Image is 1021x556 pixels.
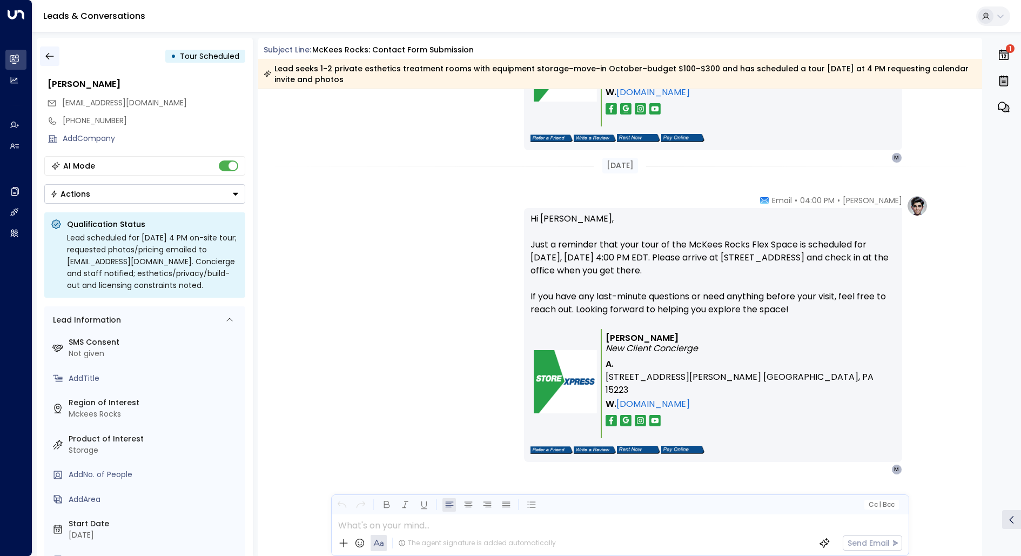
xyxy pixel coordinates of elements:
img: storexpress_yt.png [649,415,661,426]
img: storexpress_write.png [574,135,616,142]
div: AddNo. of People [69,469,241,480]
span: maya.kelly96@gmail.com [62,97,187,109]
img: storexpress_google.png [620,415,632,426]
p: Qualification Status [67,219,239,230]
span: W. [606,398,616,411]
button: Undo [335,498,348,512]
a: [DOMAIN_NAME] [616,86,690,99]
button: 1 [995,43,1013,67]
div: Button group with a nested menu [44,184,245,204]
span: • [837,195,840,206]
button: Redo [354,498,367,512]
div: The agent signature is added automatically [398,538,556,548]
b: [PERSON_NAME] [606,332,679,344]
div: [DATE] [602,158,638,173]
span: • [795,195,797,206]
div: Actions [50,189,90,199]
span: 1 [1006,44,1015,53]
img: storexpress_logo.png [534,350,597,413]
img: profile-logo.png [906,195,928,217]
div: [PHONE_NUMBER] [63,115,245,126]
div: AddTitle [69,373,241,384]
span: Tour Scheduled [180,51,239,62]
span: A. [606,358,614,371]
span: [PERSON_NAME] [843,195,902,206]
label: SMS Consent [69,337,241,348]
div: AddArea [69,494,241,505]
div: M [891,464,902,475]
span: [EMAIL_ADDRESS][DOMAIN_NAME] [62,97,187,108]
a: [DOMAIN_NAME] [616,398,690,411]
div: AddCompany [63,133,245,144]
p: Hi [PERSON_NAME], Just a reminder that your tour of the McKees Rocks Flex Space is scheduled for ... [530,212,896,329]
div: Mckees Rocks [69,408,241,420]
button: Cc|Bcc [864,500,898,510]
span: Subject Line: [264,44,311,55]
span: 04:00 PM [800,195,835,206]
a: Leads & Conversations [43,10,145,22]
img: storexpress_google.png [620,103,632,115]
span: [STREET_ADDRESS][PERSON_NAME] [GEOGRAPHIC_DATA], PA 15223 [606,371,892,397]
i: New Client Concierge [606,342,698,354]
div: McKees Rocks: Contact Form Submission [312,44,474,56]
img: storexpress_pay.png [661,446,704,454]
img: storexpress_yt.png [649,103,661,115]
div: [DATE] [69,530,241,541]
div: Lead seeks 1-2 private esthetics treatment rooms with equipment storage–move-in October–budget $1... [264,63,976,85]
img: storexpress_rent.png [617,134,660,142]
img: storexpres_fb.png [606,103,617,115]
img: storexpress_rent.png [617,446,660,454]
label: Region of Interest [69,397,241,408]
div: AI Mode [63,160,95,171]
img: storexpress_refer.png [530,135,573,142]
img: storexpress_refer.png [530,446,573,454]
div: Not given [69,348,241,359]
img: storexpress_insta.png [635,103,646,115]
img: storexpress_write.png [574,446,616,454]
label: Product of Interest [69,433,241,445]
div: Lead Information [49,314,121,326]
img: storexpres_fb.png [606,415,617,426]
label: Start Date [69,518,241,530]
span: W. [606,86,616,99]
span: Cc Bcc [868,501,894,508]
img: storexpress_insta.png [635,415,646,426]
div: Lead scheduled for [DATE] 4 PM on-site tour; requested photos/pricing emailed to [EMAIL_ADDRESS][... [67,232,239,291]
button: Actions [44,184,245,204]
div: Storage [69,445,241,456]
span: | [879,501,881,508]
div: • [171,46,176,66]
span: Email [772,195,792,206]
img: storexpress_pay.png [661,134,704,142]
div: [PERSON_NAME] [48,78,245,91]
